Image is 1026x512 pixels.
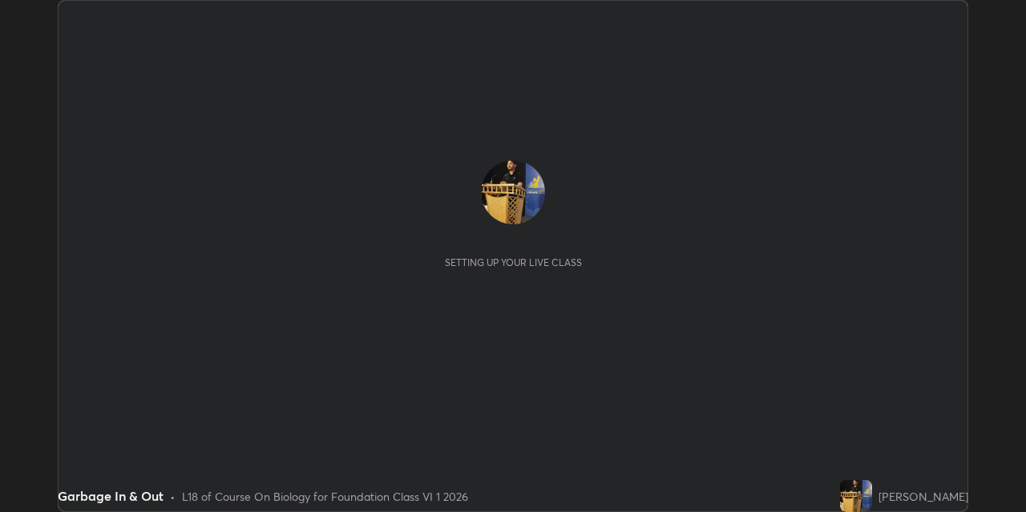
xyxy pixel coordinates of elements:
div: • [170,488,176,505]
div: L18 of Course On Biology for Foundation Class VI 1 2026 [182,488,468,505]
div: Setting up your live class [445,256,582,268]
img: 85f081f3e11b4d7d86867c73019bb5c5.jpg [481,160,545,224]
img: 85f081f3e11b4d7d86867c73019bb5c5.jpg [840,480,872,512]
div: Garbage In & Out [58,486,164,506]
div: [PERSON_NAME] [879,488,968,505]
